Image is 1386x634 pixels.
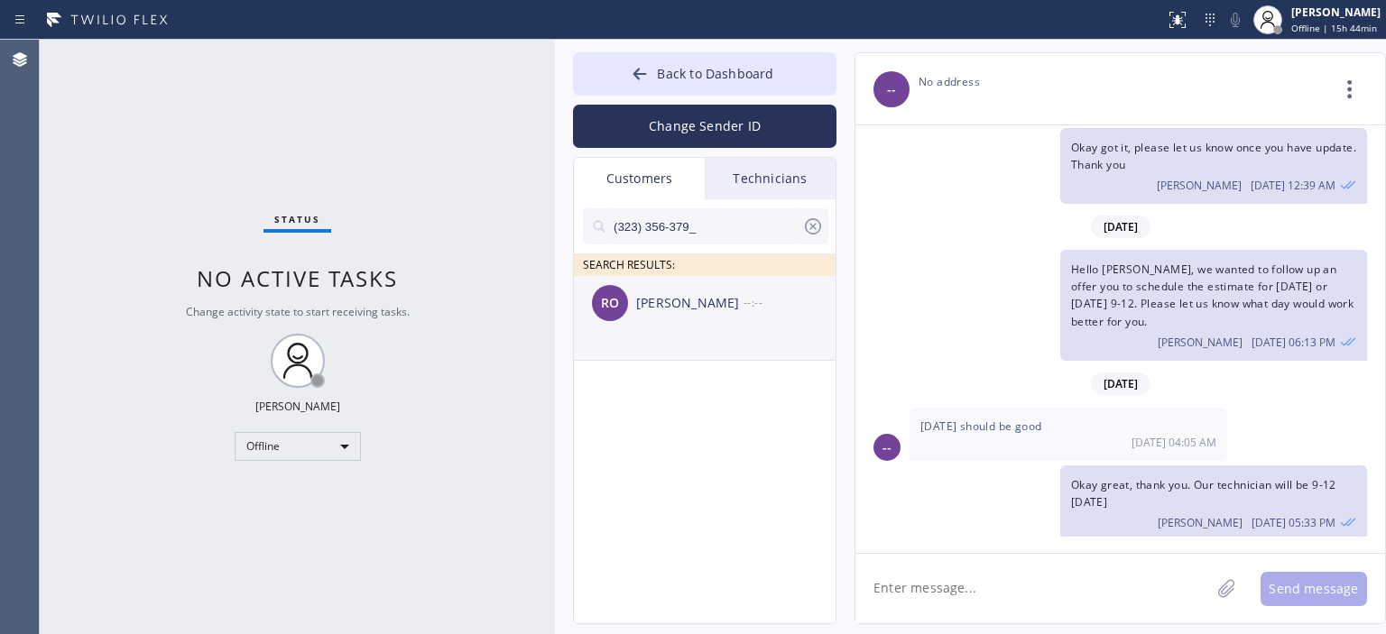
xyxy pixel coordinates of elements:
span: -- [887,79,896,100]
span: [DATE] [1091,216,1150,238]
div: Customers [574,158,705,199]
span: [PERSON_NAME] [1158,515,1243,530]
div: Technicians [705,158,836,199]
span: [DATE] [1091,372,1150,395]
input: Search [612,208,802,244]
span: Okay got it, please let us know once you have update. Thank you [1071,140,1356,172]
span: [DATE] 06:13 PM [1252,335,1335,350]
span: RO [601,293,619,314]
button: Send message [1261,572,1367,606]
span: Offline | 15h 44min [1291,22,1377,34]
span: Okay great, thank you. Our technician will be 9-12 [DATE] [1071,477,1336,510]
span: Change activity state to start receiving tasks. [186,304,410,319]
div: --:-- [744,292,837,313]
div: [PERSON_NAME] [636,293,744,314]
span: [PERSON_NAME] [1157,178,1242,193]
div: No address [919,71,980,92]
span: Hello [PERSON_NAME], we wanted to follow up an offer you to schedule the estimate for [DATE] or [... [1071,262,1354,329]
span: [DATE] should be good [920,418,1041,434]
span: No active tasks [197,263,398,293]
span: [PERSON_NAME] [1158,335,1243,350]
div: 09/03/2025 9:33 AM [1060,465,1367,541]
span: SEARCH RESULTS: [583,257,675,272]
button: Mute [1223,7,1248,32]
button: Change Sender ID [573,105,836,148]
span: [DATE] 12:39 AM [1251,178,1335,193]
div: 09/03/2025 9:05 AM [910,407,1227,461]
span: [DATE] 04:05 AM [1132,435,1216,450]
span: -- [882,437,892,458]
div: 08/27/2025 9:39 AM [1060,128,1367,204]
div: [PERSON_NAME] [255,399,340,414]
button: Back to Dashboard [573,52,836,96]
div: [PERSON_NAME] [1291,5,1381,20]
span: [DATE] 05:33 PM [1252,515,1335,530]
span: Status [274,213,320,225]
span: Back to Dashboard [657,65,773,82]
div: 09/02/2025 9:13 AM [1060,250,1367,361]
div: Offline [235,432,361,461]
